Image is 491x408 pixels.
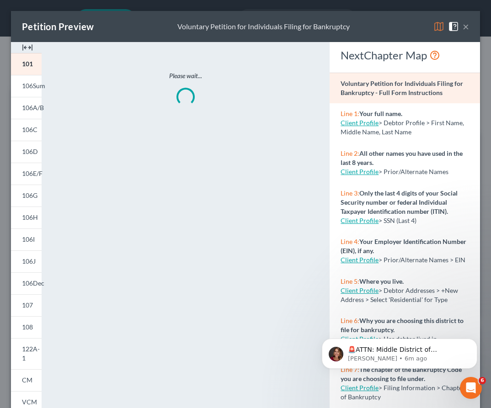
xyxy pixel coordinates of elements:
[11,294,42,316] a: 107
[341,238,359,245] span: Line 4:
[11,207,42,228] a: 106H
[379,217,416,224] span: > SSN (Last 4)
[11,250,42,272] a: 106J
[341,110,359,117] span: Line 1:
[463,21,469,32] button: ×
[341,256,379,264] a: Client Profile
[22,42,33,53] img: expand-e0f6d898513216a626fdd78e52531dac95497ffd26381d4c15ee2fc46db09dca.svg
[22,104,44,111] span: 106A/B
[341,189,359,197] span: Line 3:
[460,377,482,399] iframe: Intercom live chat
[341,48,469,63] div: NextChapter Map
[11,119,42,141] a: 106C
[11,141,42,163] a: 106D
[379,168,448,175] span: > Prior/Alternate Names
[433,21,444,32] img: map-eea8200ae884c6f1103ae1953ef3d486a96c86aabb227e865a55264e3737af1f.svg
[341,79,463,96] strong: Voluntary Petition for Individuals Filing for Bankruptcy - Full Form Instructions
[359,110,402,117] strong: Your full name.
[22,301,33,309] span: 107
[11,53,42,75] a: 101
[379,256,465,264] span: > Prior/Alternate Names > EIN
[22,279,44,287] span: 106Dec
[22,398,37,406] span: VCM
[341,286,458,303] span: > Debtor Addresses > +New Address > Select 'Residential' for Type
[341,119,464,136] span: > Debtor Profile > First Name, Middle Name, Last Name
[479,377,486,384] span: 6
[341,149,359,157] span: Line 2:
[22,126,37,133] span: 106C
[22,257,36,265] span: 106J
[11,316,42,338] a: 108
[22,191,37,199] span: 106G
[22,345,40,362] span: 122A-1
[341,168,379,175] a: Client Profile
[177,21,350,32] div: Voluntary Petition for Individuals Filing for Bankruptcy
[22,323,33,331] span: 108
[308,319,491,383] iframe: Intercom notifications message
[359,277,404,285] strong: Where you live.
[22,60,33,68] span: 101
[341,384,465,401] span: > Filing Information > Chapter of Bankruptcy
[341,119,379,127] a: Client Profile
[11,75,42,97] a: 106Sum
[341,277,359,285] span: Line 5:
[22,148,38,155] span: 106D
[22,235,35,243] span: 106I
[11,163,42,185] a: 106E/F
[22,376,32,384] span: CM
[11,228,42,250] a: 106I
[11,185,42,207] a: 106G
[341,238,466,254] strong: Your Employer Identification Number (EIN), if any.
[341,217,379,224] a: Client Profile
[80,71,291,80] p: Please wait...
[341,384,379,392] a: Client Profile
[341,149,463,166] strong: All other names you have used in the last 8 years.
[341,286,379,294] a: Client Profile
[11,369,42,391] a: CM
[11,338,42,369] a: 122A-1
[11,272,42,294] a: 106Dec
[341,189,458,215] strong: Only the last 4 digits of your Social Security number or federal Individual Taxpayer Identificati...
[22,82,45,90] span: 106Sum
[22,170,43,177] span: 106E/F
[22,20,94,33] div: Petition Preview
[448,21,459,32] img: help-close-5ba153eb36485ed6c1ea00a893f15db1cb9b99d6cae46e1a8edb6c62d00a1a76.svg
[341,317,359,324] span: Line 6:
[22,213,38,221] span: 106H
[11,97,42,119] a: 106A/B
[341,317,464,334] strong: Why you are choosing this district to file for bankruptcy.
